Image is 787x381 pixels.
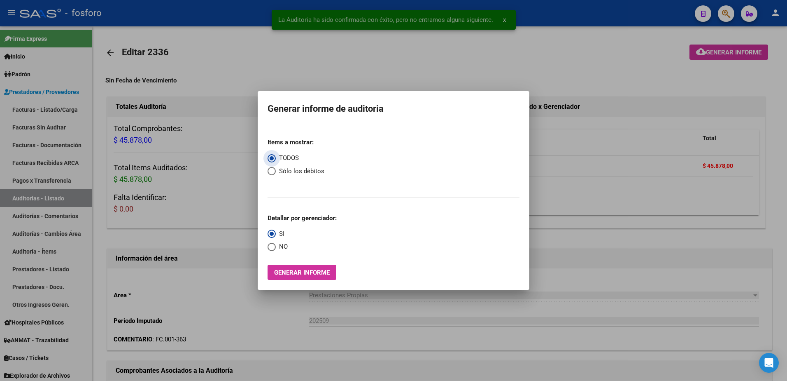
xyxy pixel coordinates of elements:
[268,265,336,280] button: Generar informe
[276,242,288,252] span: NO
[276,153,299,163] span: TODOS
[268,139,314,146] strong: Items a mostrar:
[268,132,324,188] mat-radio-group: Select an option
[759,353,779,373] div: Open Intercom Messenger
[268,101,519,117] h1: Generar informe de auditoria
[268,207,337,252] mat-radio-group: Select an option
[276,229,284,239] span: SI
[276,167,324,176] span: Sólo los débitos
[274,269,330,276] span: Generar informe
[268,214,337,222] strong: Detallar por gerenciador:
